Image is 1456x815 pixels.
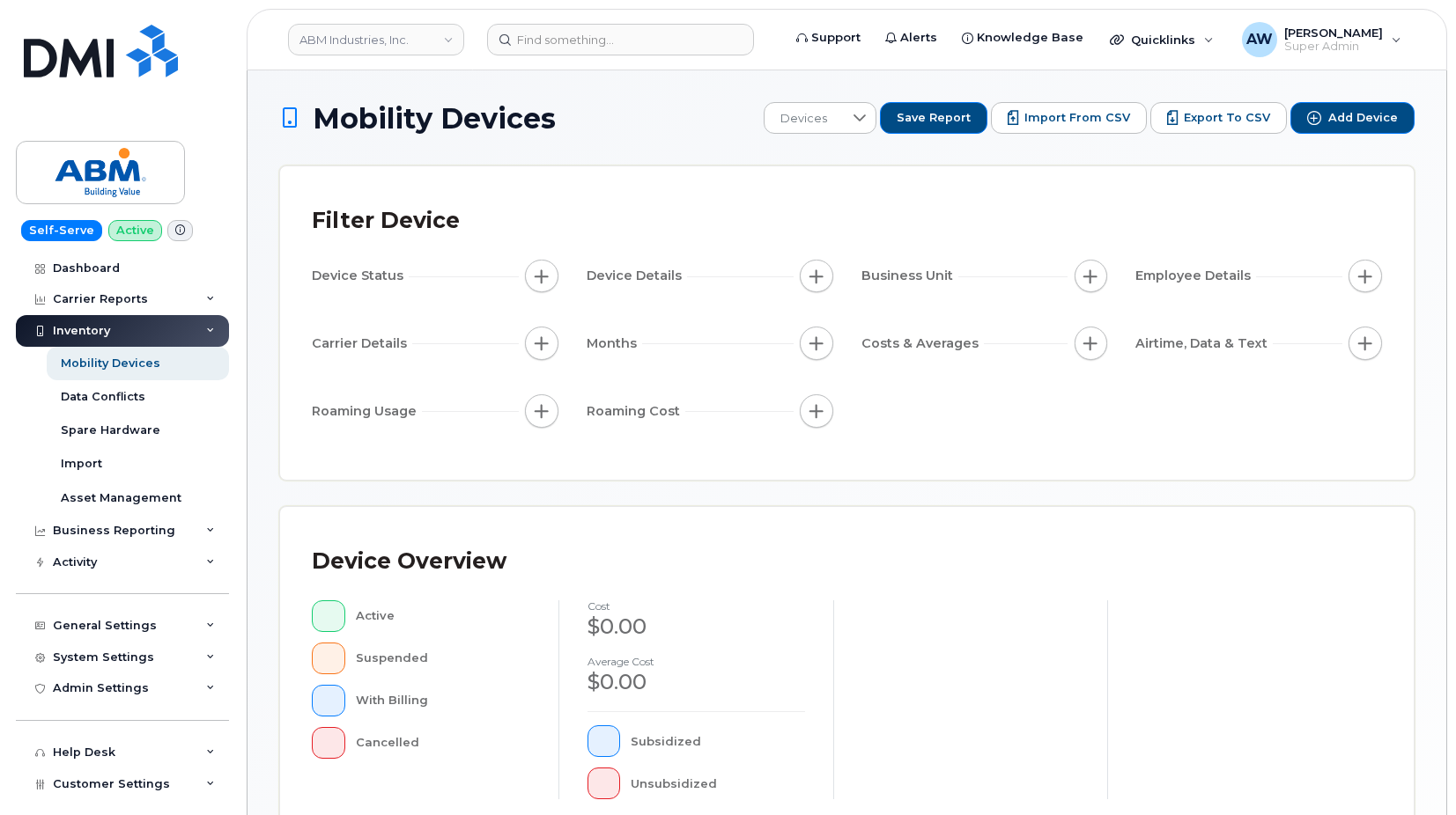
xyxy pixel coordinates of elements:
[1184,110,1270,126] span: Export to CSV
[1135,267,1256,285] span: Employee Details
[861,334,984,353] span: Costs & Averages
[1150,102,1287,134] button: Export to CSV
[897,110,971,126] span: Save Report
[312,402,422,421] span: Roaming Usage
[312,334,412,353] span: Carrier Details
[312,267,409,285] span: Device Status
[861,267,958,285] span: Business Unit
[356,642,530,674] div: Suspended
[313,103,556,134] span: Mobility Devices
[991,102,1147,134] button: Import from CSV
[588,667,805,697] div: $0.00
[587,402,685,421] span: Roaming Cost
[588,612,805,642] div: $0.00
[312,539,506,584] div: Device Overview
[588,600,805,612] h4: cost
[312,198,460,244] div: Filter Device
[631,725,804,757] div: Subsidized
[1135,334,1273,353] span: Airtime, Data & Text
[588,656,805,667] h4: Average cost
[1328,110,1398,126] span: Add Device
[356,727,530,759] div: Cancelled
[356,685,530,716] div: With Billing
[1024,110,1130,126] span: Import from CSV
[587,334,642,353] span: Months
[1290,102,1415,134] button: Add Device
[587,267,687,285] span: Device Details
[631,767,804,799] div: Unsubsidized
[880,102,987,134] button: Save Report
[356,600,530,632] div: Active
[765,103,843,135] span: Devices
